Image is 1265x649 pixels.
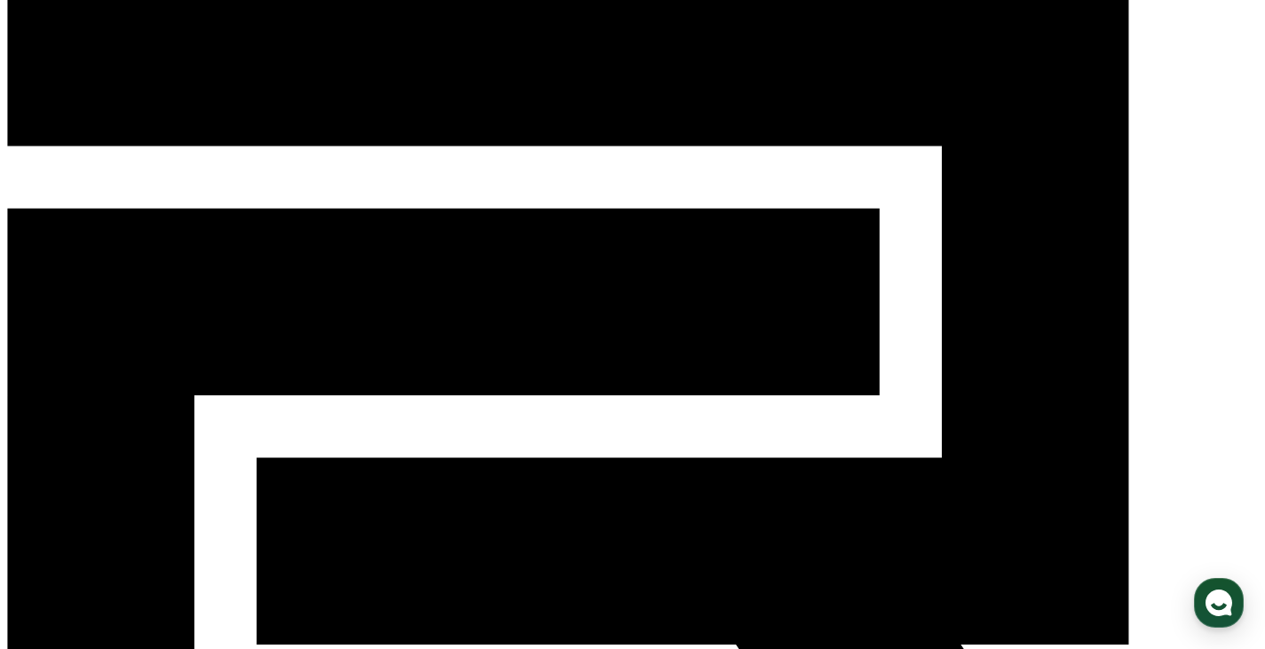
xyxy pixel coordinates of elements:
[162,529,184,543] span: 대화
[56,528,67,542] span: 홈
[117,502,229,546] a: 대화
[5,502,117,546] a: 홈
[229,502,341,546] a: 설정
[274,528,296,542] span: 설정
